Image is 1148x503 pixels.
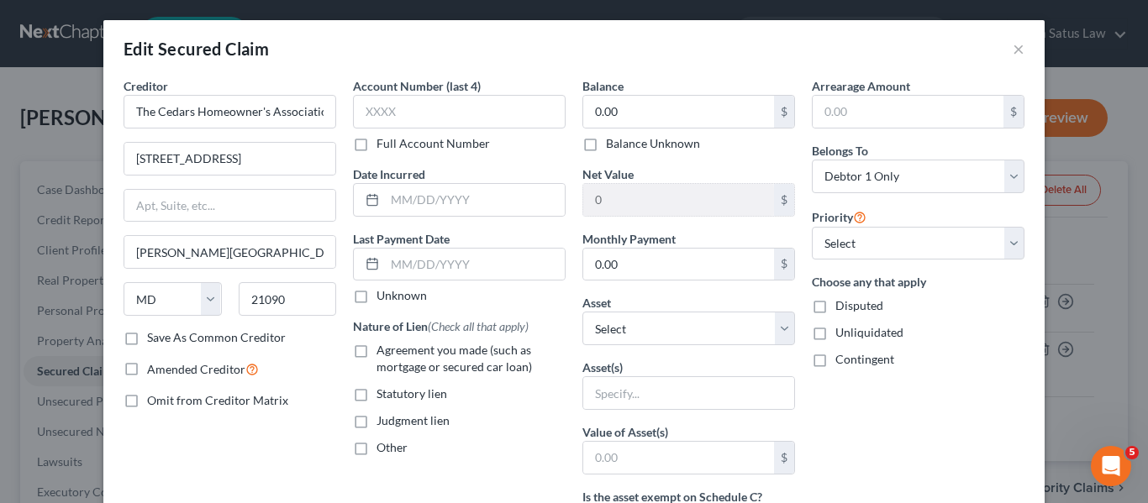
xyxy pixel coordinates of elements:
[147,393,288,407] span: Omit from Creditor Matrix
[147,362,245,376] span: Amended Creditor
[385,249,565,280] input: MM/DD/YYYY
[428,319,529,333] span: (Check all that apply)
[583,96,774,128] input: 0.00
[353,165,425,183] label: Date Incurred
[835,352,894,366] span: Contingent
[147,329,286,346] label: Save As Common Creditor
[385,184,565,216] input: MM/DD/YYYY
[813,96,1003,128] input: 0.00
[1091,446,1131,486] iframe: Intercom live chat
[124,79,168,93] span: Creditor
[1003,96,1024,128] div: $
[239,282,337,316] input: Enter zip...
[582,423,668,441] label: Value of Asset(s)
[1013,39,1024,59] button: ×
[774,96,794,128] div: $
[353,95,566,128] input: XXXX
[124,37,269,60] div: Edit Secured Claim
[812,144,868,158] span: Belongs To
[583,249,774,280] input: 0.00
[812,273,1024,291] label: Choose any that apply
[377,413,450,427] span: Judgment lien
[582,359,623,376] label: Asset(s)
[377,386,447,401] span: Statutory lien
[835,298,883,312] span: Disputed
[774,184,794,216] div: $
[582,230,676,248] label: Monthly Payment
[377,287,427,304] label: Unknown
[124,236,335,268] input: Enter city...
[124,95,336,128] input: Search creditor by name...
[774,442,794,474] div: $
[582,296,611,310] span: Asset
[812,77,910,95] label: Arrearage Amount
[835,325,903,339] span: Unliquidated
[124,143,335,175] input: Enter address...
[583,442,774,474] input: 0.00
[606,135,700,152] label: Balance Unknown
[353,317,529,335] label: Nature of Lien
[774,249,794,280] div: $
[353,230,450,248] label: Last Payment Date
[377,135,490,152] label: Full Account Number
[377,440,408,454] span: Other
[582,165,634,183] label: Net Value
[583,184,774,216] input: 0.00
[583,377,794,409] input: Specify...
[812,207,866,227] label: Priority
[582,77,624,95] label: Balance
[377,343,532,374] span: Agreement you made (such as mortgage or secured car loan)
[124,190,335,222] input: Apt, Suite, etc...
[353,77,481,95] label: Account Number (last 4)
[1125,446,1139,459] span: 5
